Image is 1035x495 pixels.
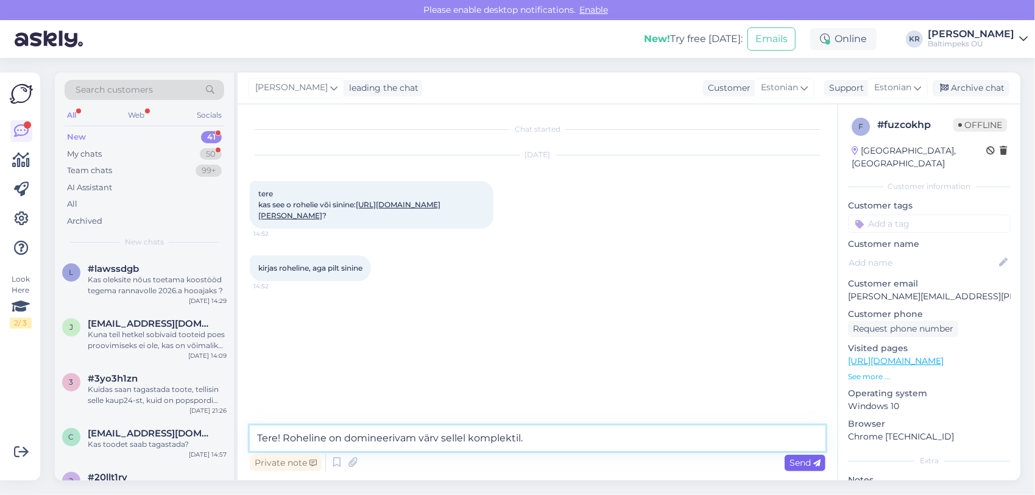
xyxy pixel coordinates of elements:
[848,387,1011,400] p: Operating system
[852,144,986,170] div: [GEOGRAPHIC_DATA], [GEOGRAPHIC_DATA]
[67,148,102,160] div: My chats
[69,476,74,485] span: 2
[848,199,1011,212] p: Customer tags
[874,81,911,94] span: Estonian
[255,81,328,94] span: [PERSON_NAME]
[848,455,1011,466] div: Extra
[747,27,796,51] button: Emails
[125,237,164,247] span: New chats
[789,457,821,468] span: Send
[88,384,227,406] div: Kuidas saan tagastada toote, tellisin selle kaup24-st, kuid on popspordi toode ning kuidas saan r...
[253,282,299,291] span: 14:52
[67,182,112,194] div: AI Assistant
[824,82,864,94] div: Support
[69,377,74,386] span: 3
[906,30,923,48] div: KR
[848,400,1011,413] p: Windows 10
[848,418,1011,430] p: Browser
[644,32,743,46] div: Try free [DATE]:
[10,318,32,329] div: 2 / 3
[848,474,1011,486] p: Notes
[848,215,1011,233] input: Add a tag
[69,322,73,332] span: j
[189,406,227,415] div: [DATE] 21:26
[877,118,953,132] div: # fuzcokhp
[849,256,997,269] input: Add name
[76,84,153,96] span: Search customers
[761,81,798,94] span: Estonian
[67,131,86,143] div: New
[344,82,419,94] div: leading the chat
[258,263,362,272] span: kirjas roheline, aga pilt sinine
[67,198,77,210] div: All
[848,290,1011,303] p: [PERSON_NAME][EMAIL_ADDRESS][PERSON_NAME][DOMAIN_NAME]
[848,371,1011,382] p: See more ...
[189,450,227,459] div: [DATE] 14:57
[188,351,227,360] div: [DATE] 14:09
[69,432,74,441] span: c
[250,124,825,135] div: Chat started
[848,430,1011,443] p: Chrome [TECHNICAL_ID]
[10,274,32,329] div: Look Here
[933,80,1009,96] div: Archive chat
[250,149,825,160] div: [DATE]
[953,118,1007,132] span: Offline
[88,428,214,439] span: celenasangernebo@gmail.com
[10,82,33,105] img: Askly Logo
[810,28,877,50] div: Online
[848,238,1011,251] p: Customer name
[928,39,1014,49] div: Baltimpeks OÜ
[253,229,299,238] span: 14:52
[88,318,214,329] span: johannamartin.j@gmail.com
[189,296,227,305] div: [DATE] 14:29
[848,277,1011,290] p: Customer email
[65,107,79,123] div: All
[576,4,612,15] span: Enable
[88,274,227,296] div: Kas oleksite nõus toetama koostööd tegema rannavolle 2026.a hooajaks ?
[250,455,322,471] div: Private note
[88,439,227,450] div: Kas toodet saab tagastada?
[258,189,440,220] span: tere kas see o rohelie või sinine: ?
[88,373,138,384] span: #3yo3h1zn
[194,107,224,123] div: Socials
[848,355,944,366] a: [URL][DOMAIN_NAME]
[848,308,1011,321] p: Customer phone
[928,29,1028,49] a: [PERSON_NAME]Baltimpeks OÜ
[858,122,863,131] span: f
[126,107,147,123] div: Web
[250,426,825,451] textarea: Tere! Roheline on domineerivam värv sellel komplektil.
[88,472,127,483] span: #20llt1rv
[67,165,112,177] div: Team chats
[848,321,958,337] div: Request phone number
[201,131,222,143] div: 41
[88,263,139,274] span: #lawssdgb
[848,181,1011,192] div: Customer information
[67,215,102,227] div: Archived
[644,33,670,45] b: New!
[200,148,222,160] div: 50
[88,329,227,351] div: Kuna teil hetkel sobivaid tooteid poes proovimiseks ei ole, kas on võimalik tellida koju erinevad...
[196,165,222,177] div: 99+
[848,342,1011,355] p: Visited pages
[928,29,1014,39] div: [PERSON_NAME]
[703,82,751,94] div: Customer
[69,268,74,277] span: l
